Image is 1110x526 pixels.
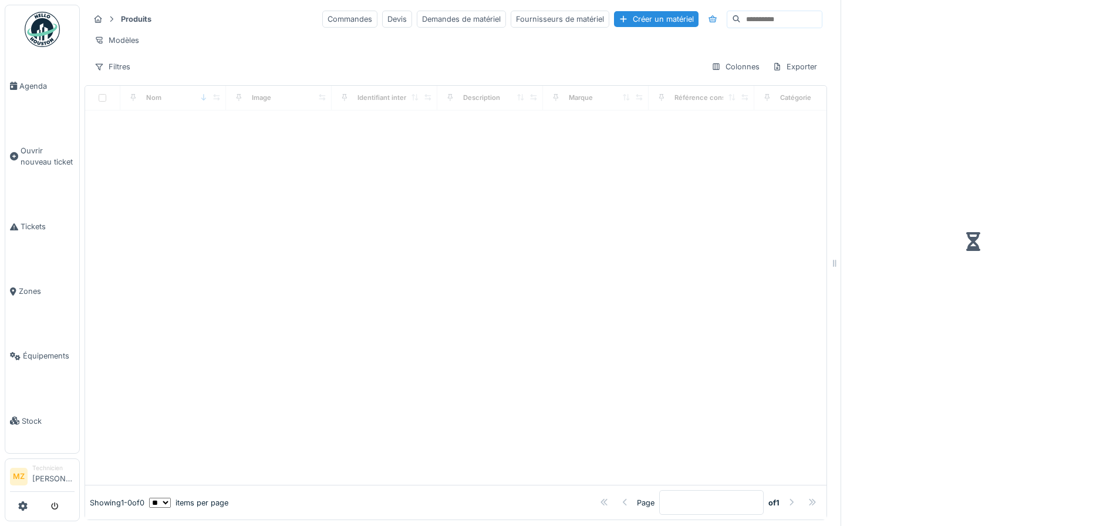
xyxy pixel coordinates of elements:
div: Commandes [322,11,377,28]
span: Tickets [21,221,75,232]
span: Ouvrir nouveau ticket [21,145,75,167]
div: Nom [146,93,161,103]
strong: of 1 [768,497,780,508]
div: Description [463,93,500,103]
div: Référence constructeur [674,93,751,103]
div: Créer un matériel [614,11,699,27]
div: items per page [149,497,228,508]
a: MZ Technicien[PERSON_NAME] [10,464,75,492]
div: Demandes de matériel [417,11,506,28]
div: Technicien [32,464,75,473]
a: Stock [5,388,79,453]
span: Équipements [23,350,75,361]
div: Filtres [89,58,136,75]
img: Badge_color-CXgf-gQk.svg [25,12,60,47]
a: Équipements [5,324,79,388]
a: Zones [5,259,79,324]
span: Zones [19,286,75,297]
li: [PERSON_NAME] [32,464,75,489]
a: Ouvrir nouveau ticket [5,118,79,194]
li: MZ [10,468,28,485]
div: Modèles [89,32,144,49]
span: Stock [22,416,75,427]
div: Marque [569,93,593,103]
div: Colonnes [706,58,765,75]
div: Fournisseurs de matériel [511,11,609,28]
span: Agenda [19,81,75,92]
div: Page [637,497,654,508]
div: Catégorie [780,93,811,103]
strong: Produits [116,14,156,25]
div: Devis [382,11,412,28]
div: Showing 1 - 0 of 0 [90,497,144,508]
div: Exporter [767,58,822,75]
a: Agenda [5,53,79,118]
a: Tickets [5,195,79,259]
div: Identifiant interne [357,93,414,103]
div: Image [252,93,271,103]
